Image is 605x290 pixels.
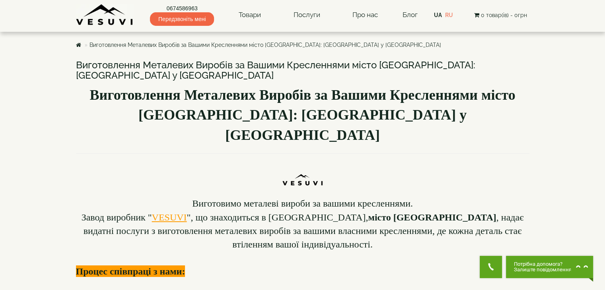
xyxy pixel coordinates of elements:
img: PUbymHslNuv4uAEzqJpb6FGsOwdgUpvJpDmNqBc3N95ZFIp7Nq6GbIGTo4R592Obv21Wx6QEDVHZ4VvSFe9xc49KlnFEIH65O... [280,158,325,191]
font: Виготовимо металеві вироби за вашими кресленнями. [192,198,413,209]
b: Виготовлення Металевих Виробів за Вашими Кресленнями місто [GEOGRAPHIC_DATA]: [GEOGRAPHIC_DATA] у... [89,87,515,143]
b: місто [GEOGRAPHIC_DATA] [368,212,496,222]
a: VESUVI [152,212,187,222]
span: 0 товар(ів) - 0грн [480,12,527,18]
button: 0 товар(ів) - 0грн [471,11,529,19]
button: Get Call button [480,256,502,278]
a: Про нас [344,6,386,24]
b: Процес співпраці з нами: [76,266,185,276]
span: Передзвоніть мені [150,12,214,26]
a: Блог [402,11,417,19]
span: Залиште повідомлення [514,267,572,273]
a: Послуги [285,6,328,24]
font: Завод виробник " ", що знаходиться в [GEOGRAPHIC_DATA], , надає видатні послуги з виготовлення ме... [82,212,524,249]
h3: Виготовлення Металевих Виробів за Вашими Кресленнями місто [GEOGRAPHIC_DATA]: [GEOGRAPHIC_DATA] у... [76,60,529,81]
button: Chat button [506,256,593,278]
span: Потрібна допомога? [514,261,572,267]
a: ru [445,12,453,18]
img: Завод VESUVI [76,4,134,26]
span: ua [434,12,442,18]
a: Товари [231,6,269,24]
a: Виготовлення Металевих Виробів за Вашими Кресленнями місто [GEOGRAPHIC_DATA]: [GEOGRAPHIC_DATA] у... [89,42,441,48]
a: 0674586963 [150,4,214,12]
